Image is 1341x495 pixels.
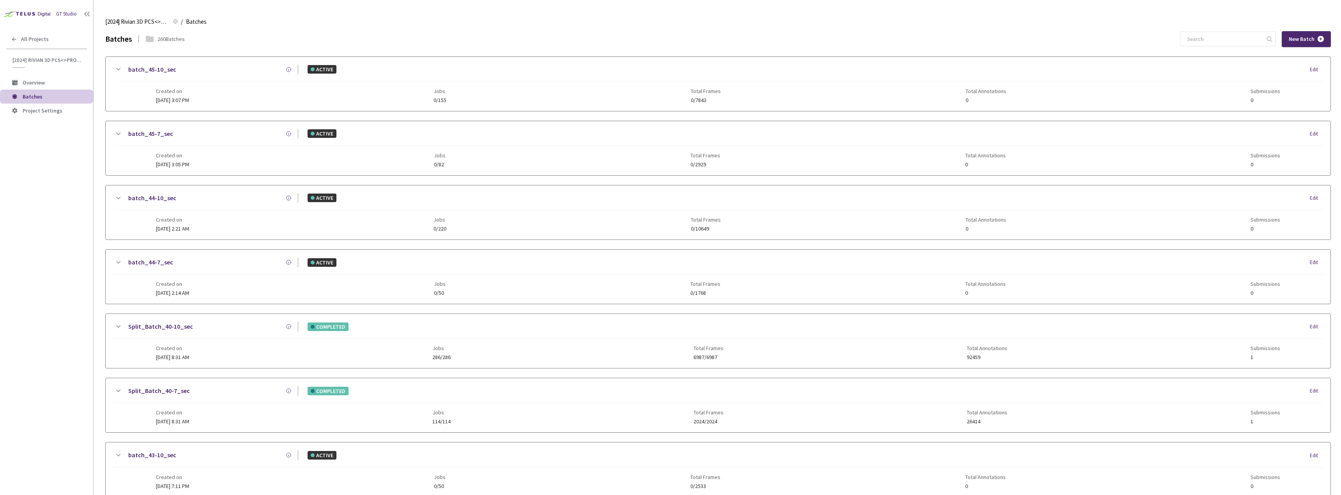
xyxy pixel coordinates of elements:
[693,354,724,360] span: 6987/6987
[157,35,185,43] div: 260 Batches
[156,281,189,287] span: Created on
[1310,66,1323,74] div: Edit
[181,17,183,26] li: /
[156,161,189,168] span: [DATE] 3:05 PM
[693,409,724,416] span: Total Frames
[966,97,1006,103] span: 0
[965,281,1006,287] span: Total Annotations
[106,314,1330,368] div: Split_Batch_40-10_secCOMPLETEDEditCreated on[DATE] 8:31 AMJobs286/286Total Frames6987/6987Total A...
[693,419,724,425] span: 2024/2024
[690,483,720,489] span: 0/2533
[1251,290,1280,296] span: 0
[434,474,446,480] span: Jobs
[1182,32,1265,46] input: Search
[156,217,189,223] span: Created on
[1251,152,1280,159] span: Submissions
[23,93,42,100] span: Batches
[967,354,1007,360] span: 92459
[156,225,189,232] span: [DATE] 2:21 AM
[308,129,336,138] div: ACTIVE
[1310,194,1323,202] div: Edit
[434,281,446,287] span: Jobs
[433,97,446,103] span: 0/155
[156,409,189,416] span: Created on
[156,97,189,104] span: [DATE] 3:07 PM
[105,33,132,45] div: Batches
[434,483,446,489] span: 0/50
[1251,483,1280,489] span: 0
[308,258,336,267] div: ACTIVE
[433,226,446,232] span: 0/220
[965,152,1006,159] span: Total Annotations
[105,17,168,26] span: [2024] Rivian 3D PCS<>Production
[23,79,45,86] span: Overview
[156,418,189,425] span: [DATE] 8:31 AM
[1251,217,1280,223] span: Submissions
[106,121,1330,175] div: batch_45-7_secACTIVEEditCreated on[DATE] 3:05 PMJobs0/82Total Frames0/2929Total Annotations0Submi...
[1310,259,1323,266] div: Edit
[967,419,1007,425] span: 26414
[1310,387,1323,395] div: Edit
[434,290,446,296] span: 0/50
[308,65,336,74] div: ACTIVE
[965,483,1006,489] span: 0
[128,193,176,203] a: batch_44-10_sec
[1310,323,1323,331] div: Edit
[156,88,189,94] span: Created on
[965,290,1006,296] span: 0
[1251,409,1280,416] span: Submissions
[186,17,207,26] span: Batches
[308,322,349,331] div: COMPLETED
[156,354,189,361] span: [DATE] 8:31 AM
[433,217,446,223] span: Jobs
[128,65,176,74] a: batch_45-10_sec
[691,88,721,94] span: Total Frames
[1251,226,1280,232] span: 0
[432,345,451,351] span: Jobs
[128,322,193,331] a: Split_Batch_40-10_sec
[23,107,62,114] span: Project Settings
[156,483,189,490] span: [DATE] 7:11 PM
[106,378,1330,432] div: Split_Batch_40-7_secCOMPLETEDEditCreated on[DATE] 8:31 AMJobs114/114Total Frames2024/2024Total An...
[156,289,189,296] span: [DATE] 2:14 AM
[106,185,1330,240] div: batch_44-10_secACTIVEEditCreated on[DATE] 2:21 AMJobs0/220Total Frames0/10649Total Annotations0Su...
[21,36,49,42] span: All Projects
[690,162,720,167] span: 0/2929
[690,474,720,480] span: Total Frames
[691,226,721,232] span: 0/10649
[966,88,1006,94] span: Total Annotations
[128,257,173,267] a: batch_44-7_sec
[967,409,1007,416] span: Total Annotations
[690,152,720,159] span: Total Frames
[966,217,1006,223] span: Total Annotations
[106,57,1330,111] div: batch_45-10_secACTIVEEditCreated on[DATE] 3:07 PMJobs0/155Total Frames0/7843Total Annotations0Sub...
[1310,452,1323,460] div: Edit
[1251,354,1280,360] span: 1
[106,250,1330,304] div: batch_44-7_secACTIVEEditCreated on[DATE] 2:14 AMJobs0/50Total Frames0/1768Total Annotations0Submi...
[967,345,1007,351] span: Total Annotations
[1251,88,1280,94] span: Submissions
[156,345,189,351] span: Created on
[432,354,451,360] span: 286/286
[156,474,189,480] span: Created on
[966,226,1006,232] span: 0
[56,10,77,18] div: GT Studio
[432,409,451,416] span: Jobs
[432,419,451,425] span: 114/114
[965,162,1006,167] span: 0
[1251,345,1280,351] span: Submissions
[1251,474,1280,480] span: Submissions
[434,152,446,159] span: Jobs
[691,97,721,103] span: 0/7843
[434,162,446,167] span: 0/82
[12,57,82,63] span: [2024] Rivian 3D PCS<>Production
[1251,281,1280,287] span: Submissions
[690,281,720,287] span: Total Frames
[1251,419,1280,425] span: 1
[1310,130,1323,138] div: Edit
[308,451,336,460] div: ACTIVE
[128,450,176,460] a: batch_43-10_sec
[691,217,721,223] span: Total Frames
[308,387,349,395] div: COMPLETED
[1289,36,1314,42] span: New Batch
